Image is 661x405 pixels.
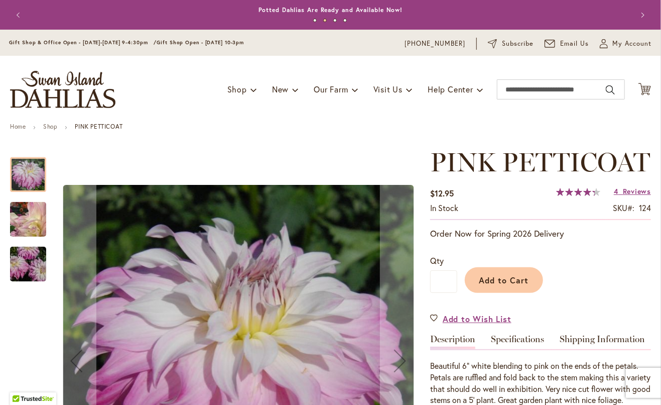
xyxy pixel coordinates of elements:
[545,39,589,49] a: Email Us
[323,19,327,22] button: 2 of 4
[333,19,337,22] button: 3 of 4
[8,369,36,397] iframe: Launch Accessibility Center
[632,5,652,25] button: Next
[157,39,244,46] span: Gift Shop Open - [DATE] 10-3pm
[43,123,57,130] a: Shop
[491,335,544,349] a: Specifications
[430,313,511,325] a: Add to Wish List
[614,186,618,196] span: 4
[430,202,458,214] div: Availability
[10,39,157,46] span: Gift Shop & Office Open - [DATE]-[DATE] 9-4:30pm /
[10,5,30,25] button: Previous
[430,188,454,198] span: $12.95
[258,6,403,14] a: Potted Dahlias Are Ready and Available Now!
[430,146,650,178] span: PINK PETTICOAT
[313,19,317,22] button: 1 of 4
[614,186,651,196] a: 4 Reviews
[430,228,651,240] p: Order Now for Spring 2026 Delivery
[502,39,534,49] span: Subscribe
[10,123,26,130] a: Home
[639,202,651,214] div: 124
[343,19,347,22] button: 4 of 4
[272,84,289,94] span: New
[373,84,403,94] span: Visit Us
[479,275,529,285] span: Add to Cart
[227,84,247,94] span: Shop
[10,237,46,281] div: Pink Petticoat
[560,335,645,349] a: Shipping Information
[430,335,475,349] a: Description
[10,147,56,192] div: Pink Petticoat
[428,84,473,94] span: Help Center
[10,71,115,108] a: store logo
[613,39,652,49] span: My Account
[430,202,458,213] span: In stock
[560,39,589,49] span: Email Us
[10,192,56,237] div: Pink Petticoat
[488,39,534,49] a: Subscribe
[465,267,543,293] button: Add to Cart
[600,39,652,49] button: My Account
[314,84,348,94] span: Our Farm
[623,186,651,196] span: Reviews
[443,313,511,325] span: Add to Wish List
[75,123,122,130] strong: PINK PETTICOAT
[405,39,465,49] a: [PHONE_NUMBER]
[556,188,600,196] div: 88%
[430,255,444,266] span: Qty
[613,202,634,213] strong: SKU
